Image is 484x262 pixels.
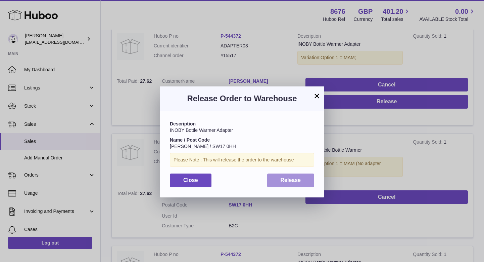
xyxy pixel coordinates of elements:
strong: Description [170,121,196,126]
span: INOBY Bottle Warmer Adapter [170,127,233,133]
span: [PERSON_NAME] / SW17 0HH [170,144,236,149]
h3: Release Order to Warehouse [170,93,314,104]
span: Close [183,177,198,183]
span: Release [281,177,301,183]
button: Release [267,174,314,187]
button: Close [170,174,211,187]
button: × [313,92,321,100]
strong: Name / Post Code [170,137,210,143]
div: Please Note : This will release the order to the warehouse [170,153,314,167]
